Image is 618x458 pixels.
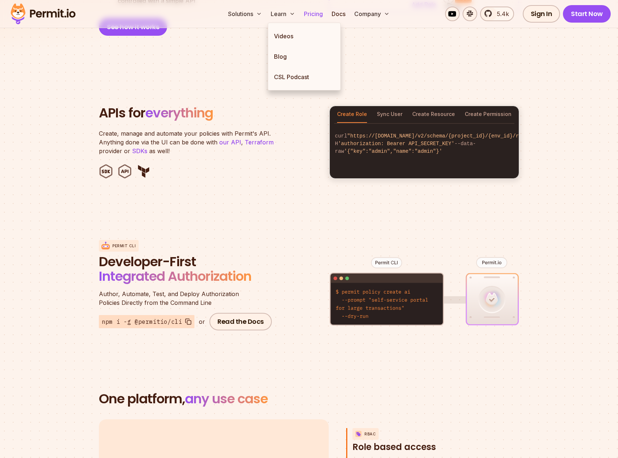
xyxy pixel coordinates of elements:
[99,290,274,307] p: Policies Directly from the Command Line
[7,1,79,26] img: Permit logo
[465,106,511,123] button: Create Permission
[99,290,274,298] span: Author, Automate, Test, and Deploy Authorization
[338,141,454,147] span: 'authorization: Bearer API_SECRET_KEY'
[268,7,298,21] button: Learn
[563,5,611,23] a: Start Now
[412,106,455,123] button: Create Resource
[99,129,281,155] p: Create, manage and automate your policies with Permit's API. Anything done via the UI can be done...
[329,7,348,21] a: Docs
[99,106,321,120] h2: APIs for
[219,139,241,146] a: our API
[493,9,509,18] span: 5.4k
[99,392,519,406] h2: One platform,
[268,67,340,87] a: CSL Podcast
[99,267,251,286] span: Integrated Authorization
[102,317,182,326] span: npm i -g @permitio/cli
[347,133,534,139] span: "https://[DOMAIN_NAME]/v2/schema/{project_id}/{env_id}/roles"
[145,104,213,122] span: everything
[225,7,265,21] button: Solutions
[209,313,272,330] a: Read the Docs
[268,46,340,67] a: Blog
[99,315,194,328] button: npm i -g @permitio/cli
[112,243,136,249] p: Permit CLI
[132,147,147,155] a: SDKs
[268,26,340,46] a: Videos
[351,7,393,21] button: Company
[480,7,514,21] a: 5.4k
[330,127,519,161] code: curl -H --data-raw
[523,5,560,23] a: Sign In
[99,255,274,269] span: Developer-First
[344,148,442,154] span: '{"key":"admin","name":"admin"}'
[377,106,402,123] button: Sync User
[301,7,326,21] a: Pricing
[199,317,205,326] div: or
[337,106,367,123] button: Create Role
[245,139,274,146] a: Terraform
[185,389,268,408] span: any use case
